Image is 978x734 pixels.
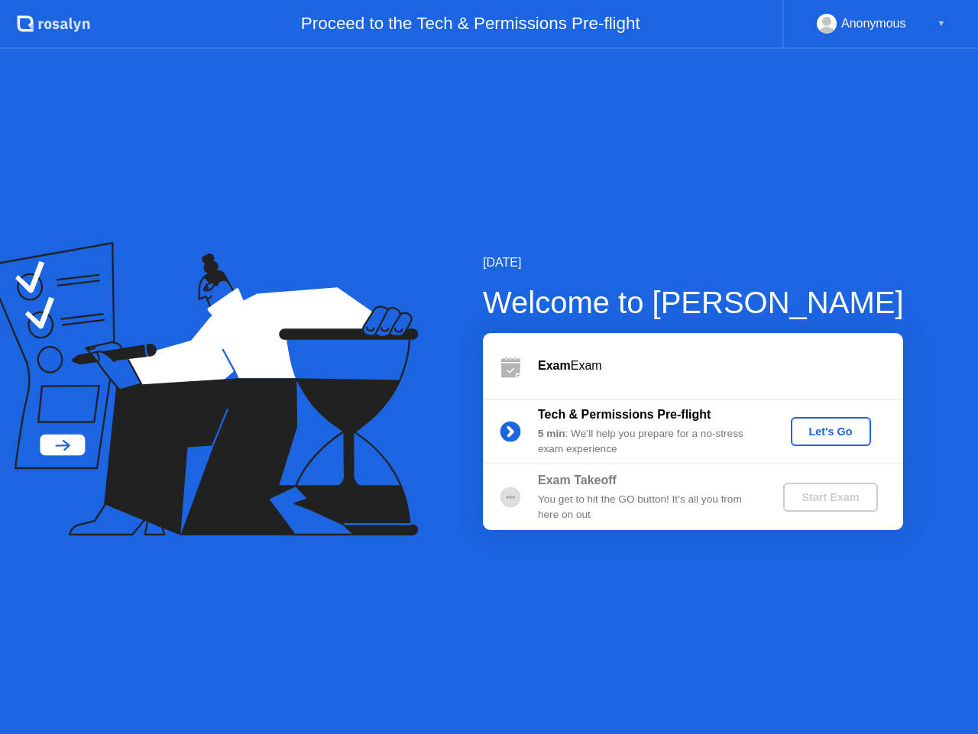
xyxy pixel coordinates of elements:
[483,254,904,272] div: [DATE]
[538,492,758,523] div: You get to hit the GO button! It’s all you from here on out
[538,426,758,458] div: : We’ll help you prepare for a no-stress exam experience
[538,428,565,439] b: 5 min
[538,474,617,487] b: Exam Takeoff
[841,14,906,34] div: Anonymous
[483,280,904,325] div: Welcome to [PERSON_NAME]
[797,425,865,438] div: Let's Go
[538,359,571,372] b: Exam
[783,483,877,512] button: Start Exam
[938,14,945,34] div: ▼
[791,417,871,446] button: Let's Go
[789,491,871,503] div: Start Exam
[538,408,711,421] b: Tech & Permissions Pre-flight
[538,357,903,375] div: Exam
